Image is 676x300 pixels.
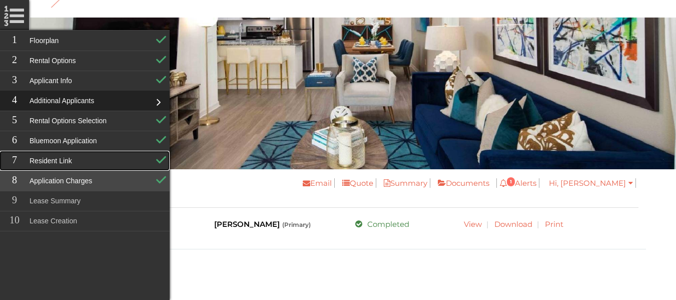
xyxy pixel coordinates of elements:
[376,178,430,188] a: Summary
[155,131,170,146] img: BluemoonApplication Check
[155,51,170,66] img: RentalOptions Check
[30,18,676,169] img: A living room with a blue couch and a television on the wall.
[492,219,532,229] a: Download
[214,218,355,231] div: [PERSON_NAME]
[155,31,170,46] img: Floorplan Check
[155,171,170,186] img: ApplicationCharges Check
[280,221,311,228] span: (Primary)
[542,219,563,229] a: Print
[355,218,461,231] div: Completed
[155,111,170,126] img: RentalOptionsSelection Check
[430,178,492,188] a: Documents
[546,178,636,188] a: Hi, [PERSON_NAME]
[295,178,335,188] a: Email
[507,177,515,186] span: 1
[496,178,539,188] a: 1Alerts
[155,71,170,86] img: ApplicantInfo Check
[30,18,676,169] div: banner
[155,151,170,166] img: ResidentLink Check
[461,219,482,229] a: View
[335,178,376,188] a: Quote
